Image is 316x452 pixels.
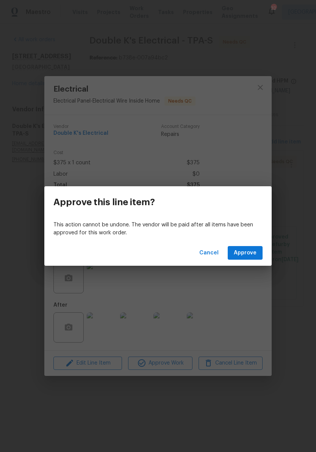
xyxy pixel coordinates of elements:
button: Approve [228,246,263,260]
span: Approve [234,248,257,258]
span: Cancel [199,248,219,258]
h3: Approve this line item? [53,197,155,207]
p: This action cannot be undone. The vendor will be paid after all items have been approved for this... [53,221,263,237]
button: Cancel [196,246,222,260]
